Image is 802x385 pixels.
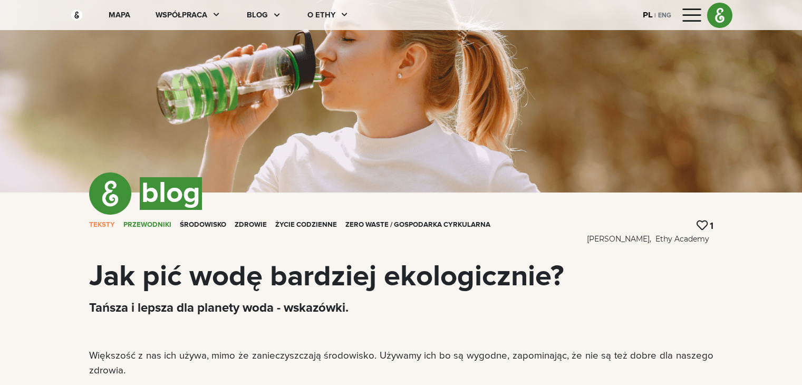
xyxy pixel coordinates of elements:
span: Większość z nas ich używa, mimo że zanieczyszczają środowisko. Używamy ich bo są wygodne, zapomin... [89,351,713,376]
img: ethy logo [708,3,732,27]
div: O ethy [307,9,335,21]
div: blog [247,9,268,21]
span: , [650,234,651,244]
div: PRZEWODNIKI [123,220,171,230]
div: Ethy Academy [655,234,713,245]
div: ENG [658,9,671,21]
div: mapa [109,9,130,21]
div: Zero waste / Gospodarka cyrkularna [345,220,490,249]
img: ethy-logo [70,8,83,22]
div: 1 [710,220,713,234]
div: | [652,11,658,21]
div: Środowisko [180,220,226,249]
div: Zdrowie [235,220,267,249]
div: Życie codzienne [275,220,337,249]
div: [PERSON_NAME] [587,234,655,245]
div: PL [643,9,652,21]
div: Jak pić wodę bardziej ekologicznie? [89,262,713,293]
img: logo_e.png [89,172,131,215]
div: TEKSTY [89,220,115,230]
span: blog [140,177,202,210]
p: Tańsza i lepsza dla planety woda - wskazówki. [89,301,713,315]
div: współpraca [156,9,207,21]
